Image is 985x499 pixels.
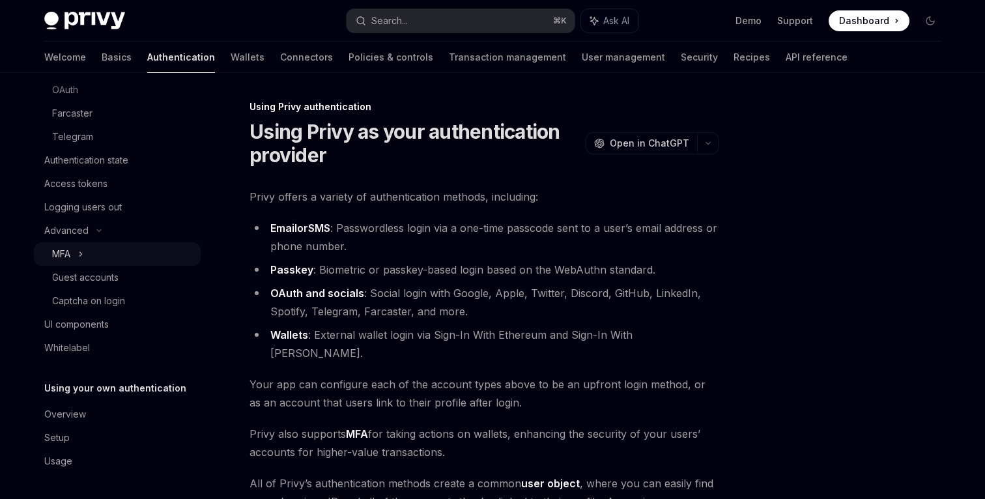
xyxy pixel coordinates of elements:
[603,14,629,27] span: Ask AI
[147,42,215,73] a: Authentication
[250,326,719,362] li: : External wallet login via Sign-In With Ethereum and Sign-In With [PERSON_NAME].
[581,9,638,33] button: Ask AI
[250,375,719,412] span: Your app can configure each of the account types above to be an upfront login method, or as an ac...
[270,287,364,300] a: OAuth and socials
[521,477,580,491] a: user object
[250,261,719,279] li: : Biometric or passkey-based login based on the WebAuthn standard.
[308,221,330,235] a: SMS
[44,430,70,446] div: Setup
[52,293,125,309] div: Captcha on login
[449,42,566,73] a: Transaction management
[250,219,719,255] li: : Passwordless login via a one-time passcode sent to a user’s email address or phone number.
[734,42,770,73] a: Recipes
[44,453,72,469] div: Usage
[586,132,697,154] button: Open in ChatGPT
[34,102,201,125] a: Farcaster
[786,42,848,73] a: API reference
[270,221,330,235] strong: or
[829,10,909,31] a: Dashboard
[34,289,201,313] a: Captcha on login
[44,380,186,396] h5: Using your own authentication
[52,106,93,121] div: Farcaster
[34,195,201,219] a: Logging users out
[44,223,89,238] div: Advanced
[582,42,665,73] a: User management
[44,176,107,192] div: Access tokens
[52,129,93,145] div: Telegram
[681,42,718,73] a: Security
[34,172,201,195] a: Access tokens
[610,137,689,150] span: Open in ChatGPT
[270,263,313,277] a: Passkey
[44,12,125,30] img: dark logo
[735,14,762,27] a: Demo
[34,149,201,172] a: Authentication state
[44,406,86,422] div: Overview
[250,100,719,113] div: Using Privy authentication
[553,16,567,26] span: ⌘ K
[44,42,86,73] a: Welcome
[250,188,719,206] span: Privy offers a variety of authentication methods, including:
[270,221,297,235] a: Email
[34,336,201,360] a: Whitelabel
[250,425,719,461] span: Privy also supports for taking actions on wallets, enhancing the security of your users’ accounts...
[52,246,70,262] div: MFA
[34,266,201,289] a: Guest accounts
[280,42,333,73] a: Connectors
[34,125,201,149] a: Telegram
[44,152,128,168] div: Authentication state
[34,403,201,426] a: Overview
[44,199,122,215] div: Logging users out
[34,449,201,473] a: Usage
[349,42,433,73] a: Policies & controls
[346,427,368,441] a: MFA
[102,42,132,73] a: Basics
[270,328,308,342] a: Wallets
[839,14,889,27] span: Dashboard
[44,317,109,332] div: UI components
[34,313,201,336] a: UI components
[52,270,119,285] div: Guest accounts
[777,14,813,27] a: Support
[250,120,580,167] h1: Using Privy as your authentication provider
[347,9,575,33] button: Search...⌘K
[250,284,719,321] li: : Social login with Google, Apple, Twitter, Discord, GitHub, LinkedIn, Spotify, Telegram, Farcast...
[34,426,201,449] a: Setup
[371,13,408,29] div: Search...
[44,340,90,356] div: Whitelabel
[231,42,264,73] a: Wallets
[920,10,941,31] button: Toggle dark mode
